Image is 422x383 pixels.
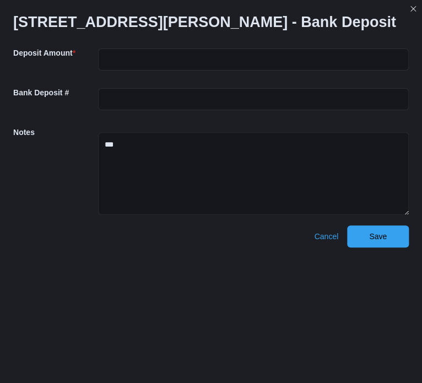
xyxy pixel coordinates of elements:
[407,2,420,15] button: Closes this modal window
[347,225,409,247] button: Save
[369,231,387,242] span: Save
[310,225,343,247] button: Cancel
[13,82,96,104] h5: Bank Deposit #
[13,121,96,143] h5: Notes
[13,42,96,64] h5: Deposit Amount
[13,13,396,31] h1: [STREET_ADDRESS][PERSON_NAME] - Bank Deposit
[314,231,338,242] span: Cancel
